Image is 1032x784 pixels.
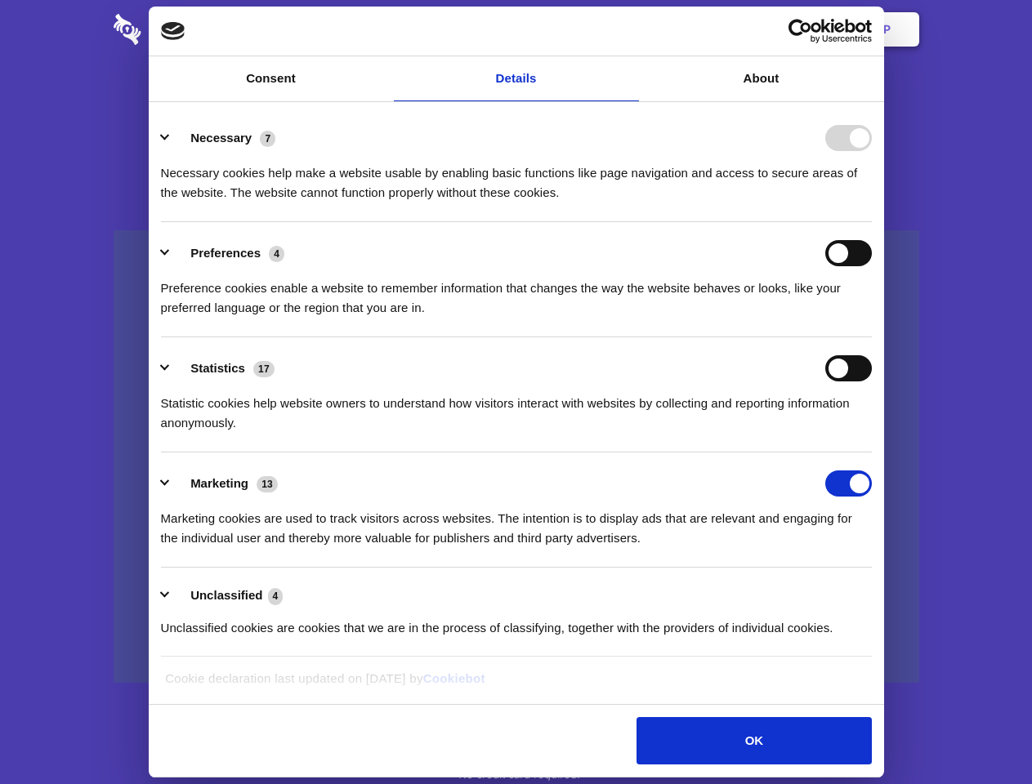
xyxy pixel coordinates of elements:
div: Statistic cookies help website owners to understand how visitors interact with websites by collec... [161,381,872,433]
label: Preferences [190,246,261,260]
span: 7 [260,131,275,147]
iframe: Drift Widget Chat Controller [950,702,1012,764]
button: Unclassified (4) [161,586,293,606]
span: 13 [257,476,278,492]
label: Necessary [190,131,252,145]
div: Cookie declaration last updated on [DATE] by [153,669,879,701]
div: Necessary cookies help make a website usable by enabling basic functions like page navigation and... [161,151,872,203]
span: 4 [268,588,284,604]
a: Wistia video thumbnail [114,230,919,684]
button: Marketing (13) [161,470,288,497]
a: Cookiebot [423,671,485,685]
h1: Eliminate Slack Data Loss. [114,73,919,132]
img: logo-wordmark-white-trans-d4663122ce5f474addd5e946df7df03e33cb6a1c49d2221995e7729f52c070b2.svg [114,14,253,45]
div: Preference cookies enable a website to remember information that changes the way the website beha... [161,266,872,318]
span: 4 [269,246,284,262]
div: Marketing cookies are used to track visitors across websites. The intention is to display ads tha... [161,497,872,548]
a: Usercentrics Cookiebot - opens in a new window [729,19,872,43]
label: Marketing [190,476,248,490]
a: Pricing [480,4,551,55]
a: Login [741,4,812,55]
button: Necessary (7) [161,125,286,151]
button: OK [637,717,871,764]
a: Consent [149,56,394,101]
a: About [639,56,884,101]
span: 17 [253,361,275,377]
a: Details [394,56,639,101]
h4: Auto-redaction of sensitive data, encrypted data sharing and self-destructing private chats. Shar... [114,149,919,203]
img: logo [161,22,185,40]
div: Unclassified cookies are cookies that we are in the process of classifying, together with the pro... [161,606,872,638]
button: Preferences (4) [161,240,295,266]
label: Statistics [190,361,245,375]
button: Statistics (17) [161,355,285,381]
a: Contact [663,4,738,55]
